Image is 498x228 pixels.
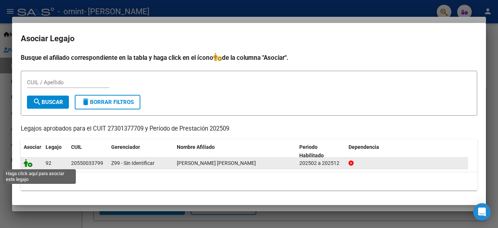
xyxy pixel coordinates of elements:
[21,139,43,163] datatable-header-cell: Asociar
[27,96,69,109] button: Buscar
[43,139,68,163] datatable-header-cell: Legajo
[81,99,134,105] span: Borrar Filtros
[174,139,296,163] datatable-header-cell: Nombre Afiliado
[111,160,155,166] span: Z99 - Sin Identificar
[81,97,90,106] mat-icon: delete
[21,172,477,190] div: 1 registros
[108,139,174,163] datatable-header-cell: Gerenciador
[71,144,82,150] span: CUIL
[349,144,379,150] span: Dependencia
[473,203,491,221] div: Open Intercom Messenger
[46,160,51,166] span: 92
[177,144,215,150] span: Nombre Afiliado
[24,144,41,150] span: Asociar
[71,159,103,167] div: 20550033799
[75,95,140,109] button: Borrar Filtros
[177,160,256,166] span: GALBARINI GAEL SIMON
[33,97,42,106] mat-icon: search
[299,159,343,167] div: 202502 a 202512
[68,139,108,163] datatable-header-cell: CUIL
[111,144,140,150] span: Gerenciador
[21,124,477,134] p: Legajos aprobados para el CUIT 27301377709 y Período de Prestación 202509
[299,144,324,158] span: Periodo Habilitado
[33,99,63,105] span: Buscar
[21,53,477,62] h4: Busque el afiliado correspondiente en la tabla y haga click en el ícono de la columna "Asociar".
[46,144,62,150] span: Legajo
[346,139,468,163] datatable-header-cell: Dependencia
[296,139,346,163] datatable-header-cell: Periodo Habilitado
[21,32,477,46] h2: Asociar Legajo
